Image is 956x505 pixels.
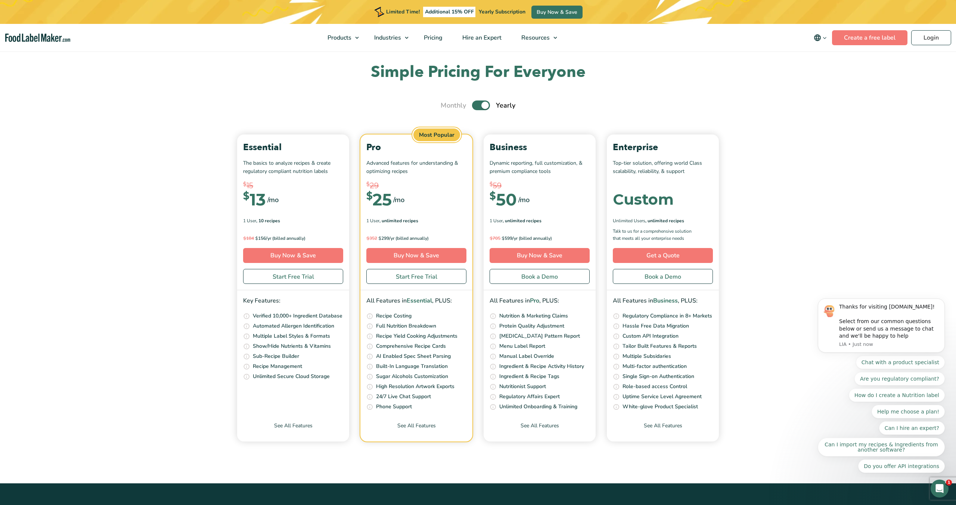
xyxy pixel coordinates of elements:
[376,352,451,360] p: AI Enabled Spec Sheet Parsing
[502,235,505,241] span: $
[623,403,698,411] p: White-glove Product Specialist
[490,217,503,224] span: 1 User
[376,322,436,330] p: Full Nutrition Breakdown
[499,342,545,350] p: Menu Label Report
[370,180,379,191] span: 29
[376,372,448,381] p: Sugar Alcohols Customization
[255,235,258,241] span: $
[366,180,370,189] span: $
[623,332,679,340] p: Custom API Integration
[490,248,590,263] a: Buy Now & Save
[613,269,713,284] a: Book a Demo
[623,352,671,360] p: Multiple Subsidaries
[931,480,949,498] iframe: Intercom live chat
[490,159,590,176] p: Dynamic reporting, full customization, & premium compliance tools
[243,235,246,241] span: $
[243,180,246,189] span: $
[243,217,256,224] span: 1 User
[423,7,476,17] span: Additional 15% OFF
[243,159,343,176] p: The basics to analyze recipes & create regulatory compliant nutrition labels
[499,372,559,381] p: Ingredient & Recipe Tags
[376,393,431,401] p: 24/7 Live Chat Support
[493,180,502,191] span: 59
[503,217,541,224] span: , Unlimited Recipes
[479,8,525,15] span: Yearly Subscription
[613,217,645,224] span: Unlimited Users
[453,24,510,52] a: Hire an Expert
[376,403,412,411] p: Phone Support
[490,296,590,306] p: All Features in , PLUS:
[386,8,420,15] span: Limited Time!
[253,352,299,360] p: Sub-Recipe Builder
[366,140,466,155] p: Pro
[376,312,412,320] p: Recipe Costing
[490,140,590,155] p: Business
[490,192,517,208] div: 50
[531,6,583,19] a: Buy Now & Save
[499,393,560,401] p: Regulatory Affairs Expert
[623,372,694,381] p: Single Sign-on Authentication
[414,24,451,52] a: Pricing
[946,480,952,486] span: 1
[499,352,554,360] p: Manual Label Override
[243,192,249,201] span: $
[530,297,539,305] span: Pro
[623,322,689,330] p: Hassle Free Data Migration
[613,228,699,242] p: Talk to us for a comprehensive solution that meets all your enterprise needs
[613,248,713,263] a: Get a Quote
[364,24,412,52] a: Industries
[393,195,404,205] span: /mo
[372,34,402,42] span: Industries
[366,235,466,242] p: 299/yr (billed annually)
[253,312,342,320] p: Verified 10,000+ Ingredient Database
[422,34,443,42] span: Pricing
[653,297,678,305] span: Business
[366,235,377,241] del: 352
[613,159,713,176] p: Top-tier solution, offering world Class scalability, reliability, & support
[243,235,254,241] del: 184
[499,382,546,391] p: Nutritionist Support
[623,393,702,401] p: Uptime Service Level Agreement
[499,322,564,330] p: Protein Quality Adjustment
[318,24,363,52] a: Products
[243,192,266,208] div: 13
[832,30,907,45] a: Create a free label
[490,180,493,189] span: $
[253,322,334,330] p: Automated Allergen Identification
[519,34,550,42] span: Resources
[243,235,343,242] p: 156/yr (billed annually)
[366,235,369,241] span: $
[243,248,343,263] a: Buy Now & Save
[366,248,466,263] a: Buy Now & Save
[253,372,330,381] p: Unlimited Secure Cloud Storage
[253,332,330,340] p: Multiple Label Styles & Formats
[366,192,373,201] span: $
[366,192,392,208] div: 25
[499,362,584,371] p: Ingredient & Recipe Activity History
[246,180,253,191] span: 15
[378,235,381,241] span: $
[623,312,712,320] p: Regulatory Compliance in 8+ Markets
[490,192,496,201] span: $
[253,362,302,371] p: Recipe Management
[499,403,577,411] p: Unlimited Onboarding & Training
[490,269,590,284] a: Book a Demo
[256,217,280,224] span: , 10 Recipes
[623,342,697,350] p: Tailor Built Features & Reports
[366,217,379,224] span: 1 User
[243,269,343,284] a: Start Free Trial
[360,422,472,442] a: See All Features
[376,342,446,350] p: Comprehensive Recipe Cards
[243,140,343,155] p: Essential
[472,100,490,110] label: Toggle
[376,332,457,340] p: Recipe Yield Cooking Adjustments
[366,296,466,306] p: All Features in , PLUS:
